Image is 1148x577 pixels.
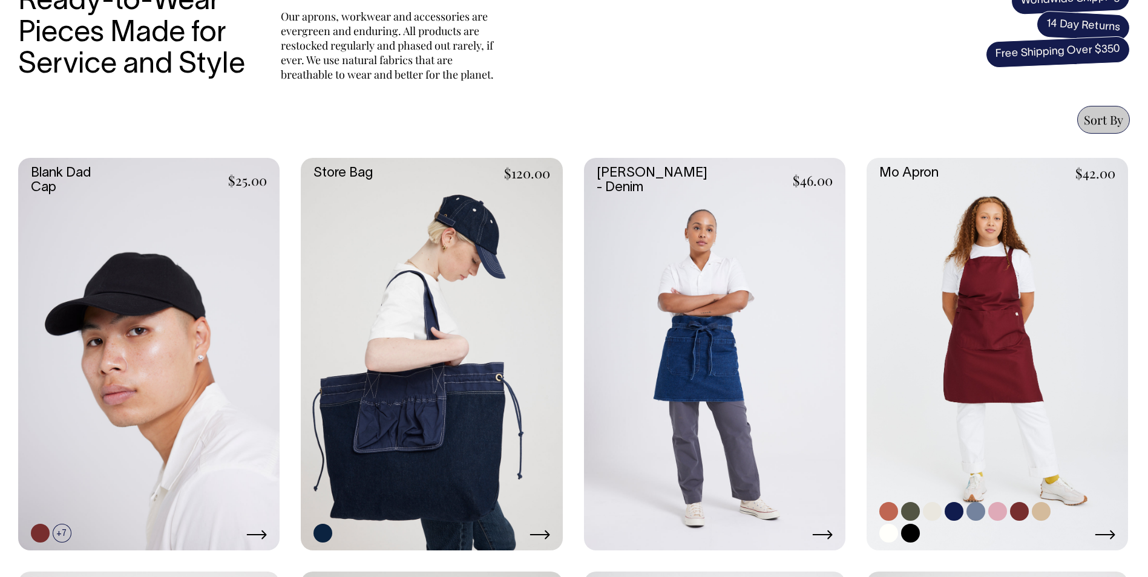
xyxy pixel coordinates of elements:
span: +7 [53,524,71,543]
span: Sort By [1084,111,1123,128]
span: 14 Day Returns [1036,10,1130,42]
span: Free Shipping Over $350 [985,36,1130,68]
p: Our aprons, workwear and accessories are evergreen and enduring. All products are restocked regul... [281,9,499,82]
